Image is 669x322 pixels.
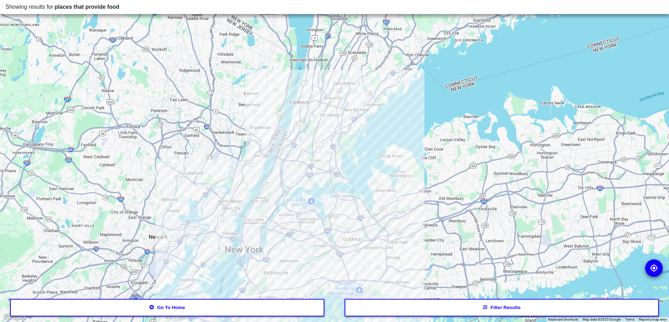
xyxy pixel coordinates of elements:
span: Map data ©2025 Google [583,317,621,321]
div: Showing results for [6,3,663,11]
img: go to my location [650,264,658,272]
button: Go to home [10,299,325,316]
img: Google [2,313,25,322]
a: Report a map error [639,317,667,321]
button: Filter results [345,299,659,316]
a: Terms (opens in new tab) [625,317,635,321]
a: Open this area in Google Maps (opens a new window) [2,313,25,322]
button: Keyboard shortcuts [548,317,578,322]
span: places that provide food [55,4,119,10]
